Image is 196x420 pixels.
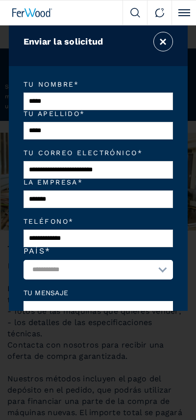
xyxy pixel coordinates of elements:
[24,179,173,186] em: La empresa
[24,93,173,110] input: Tu nombre*
[24,81,173,88] em: Tu nombre
[24,247,173,255] label: País
[24,110,173,117] em: Tu apellido
[24,289,173,296] label: Tu mensaje
[24,230,173,247] input: Teléfono*
[24,161,173,179] input: Tu correo electrónico*
[12,8,52,17] img: Ferwood
[130,8,140,18] img: Search
[24,218,173,225] em: Teléfono
[171,0,196,25] button: Click to toggle menu
[24,36,103,47] h3: Enviar la solicitud
[155,8,165,18] img: Contact us
[24,190,173,208] input: La empresa*
[24,122,173,140] input: Tu apellido*
[153,32,173,51] button: ×
[24,149,173,156] em: Tu correo electrónico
